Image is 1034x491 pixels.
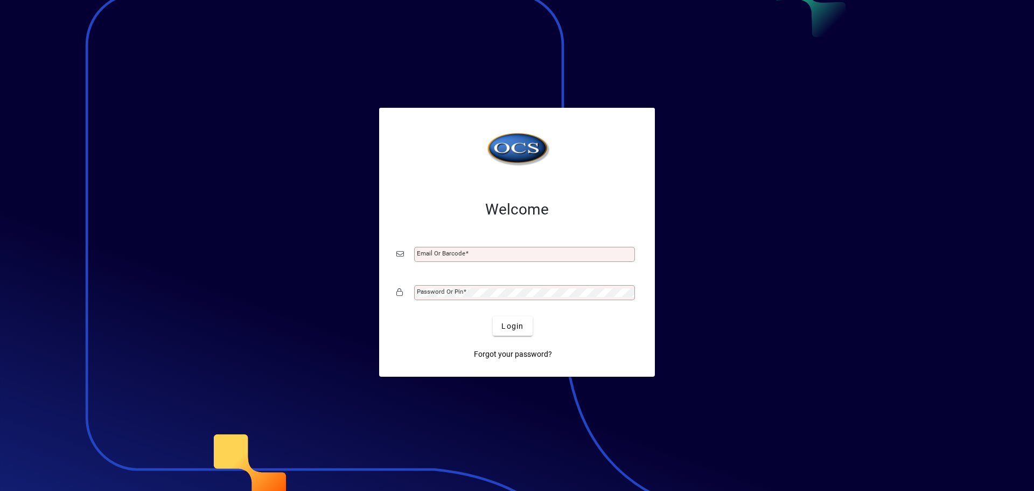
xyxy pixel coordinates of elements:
h2: Welcome [396,200,638,219]
mat-label: Password or Pin [417,288,463,295]
a: Forgot your password? [470,344,556,364]
mat-label: Email or Barcode [417,250,465,257]
button: Login [493,316,532,336]
span: Forgot your password? [474,349,552,360]
span: Login [501,321,523,332]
